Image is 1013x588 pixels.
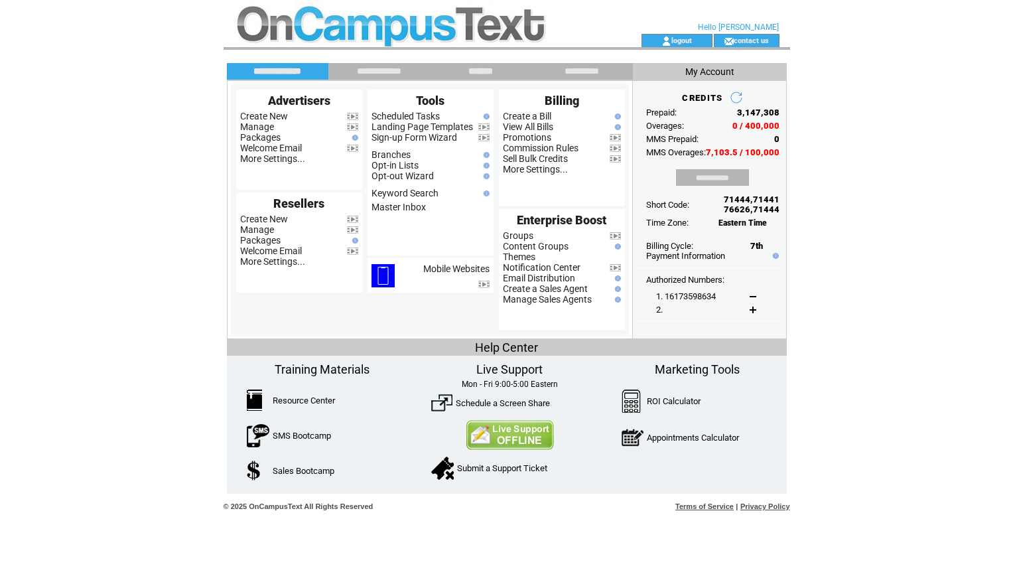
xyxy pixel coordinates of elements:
[622,390,642,413] img: Calculator.png
[503,164,568,175] a: More Settings...
[466,420,554,450] img: Contact Us
[371,149,411,160] a: Branches
[774,134,779,144] span: 0
[661,36,671,46] img: account_icon.gif
[503,273,575,283] a: Email Distribution
[371,264,395,287] img: mobile-websites.png
[718,218,767,228] span: Eastern Time
[737,108,779,117] span: 3,147,308
[347,145,358,152] img: video.png
[736,502,738,510] span: |
[656,305,663,315] span: 2.
[610,155,621,163] img: video.png
[675,502,734,510] a: Terms of Service
[503,143,578,153] a: Commission Rules
[273,431,331,441] a: SMS Bootcamp
[240,246,302,256] a: Welcome Email
[612,286,621,292] img: help.gif
[646,251,725,261] a: Payment Information
[240,256,305,267] a: More Settings...
[622,426,643,449] img: AppointmentCalc.png
[724,36,734,46] img: contact_us_icon.gif
[273,396,335,405] a: Resource Center
[612,124,621,130] img: help.gif
[268,94,330,108] span: Advertisers
[503,121,553,132] a: View All Bills
[706,147,779,157] span: 7,103.5 / 100,000
[503,230,533,241] a: Groups
[240,224,274,235] a: Manage
[240,121,274,132] a: Manage
[371,121,473,132] a: Landing Page Templates
[478,281,490,288] img: video.png
[371,188,439,198] a: Keyword Search
[517,213,606,227] span: Enterprise Boost
[612,244,621,250] img: help.gif
[503,294,592,305] a: Manage Sales Agents
[224,502,373,510] span: © 2025 OnCampusText All Rights Reserved
[476,362,543,376] span: Live Support
[612,297,621,303] img: help.gif
[247,424,269,447] img: SMSBootcamp.png
[682,93,722,103] span: CREDITS
[734,36,769,44] a: contact us
[347,123,358,131] img: video.png
[610,134,621,141] img: video.png
[431,392,452,413] img: ScreenShare.png
[457,463,547,473] a: Submit a Support Ticket
[646,275,724,285] span: Authorized Numbers:
[480,190,490,196] img: help.gif
[423,263,490,274] a: Mobile Websites
[371,132,457,143] a: Sign-up Form Wizard
[240,153,305,164] a: More Settings...
[732,121,779,131] span: 0 / 400,000
[347,216,358,223] img: video.png
[240,143,302,153] a: Welcome Email
[371,111,440,121] a: Scheduled Tasks
[750,241,763,251] span: 7th
[456,398,550,408] a: Schedule a Screen Share
[612,113,621,119] img: help.gif
[240,132,281,143] a: Packages
[431,457,454,480] img: SupportTicket.png
[647,396,701,406] a: ROI Calculator
[240,235,281,246] a: Packages
[347,248,358,255] img: video.png
[480,173,490,179] img: help.gif
[478,134,490,141] img: video.png
[503,241,569,252] a: Content Groups
[610,145,621,152] img: video.png
[647,433,739,443] a: Appointments Calculator
[671,36,692,44] a: logout
[416,94,444,108] span: Tools
[503,283,588,294] a: Create a Sales Agent
[480,163,490,169] img: help.gif
[349,238,358,244] img: help.gif
[347,226,358,234] img: video.png
[371,171,434,181] a: Opt-out Wizard
[371,202,426,212] a: Master Inbox
[475,340,538,354] span: Help Center
[770,253,779,259] img: help.gif
[240,214,288,224] a: Create New
[655,362,740,376] span: Marketing Tools
[698,23,779,32] span: Hello [PERSON_NAME]
[503,153,568,164] a: Sell Bulk Credits
[247,390,262,411] img: ResourceCenter.png
[646,200,689,210] span: Short Code:
[646,241,693,251] span: Billing Cycle:
[478,123,490,131] img: video.png
[545,94,579,108] span: Billing
[503,252,535,262] a: Themes
[724,194,779,214] span: 71444,71441 76626,71444
[349,135,358,141] img: help.gif
[480,152,490,158] img: help.gif
[612,275,621,281] img: help.gif
[371,160,419,171] a: Opt-in Lists
[646,134,699,144] span: MMS Prepaid:
[503,262,580,273] a: Notification Center
[685,66,734,77] span: My Account
[656,291,716,301] span: 1. 16173598634
[273,196,324,210] span: Resellers
[610,264,621,271] img: video.png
